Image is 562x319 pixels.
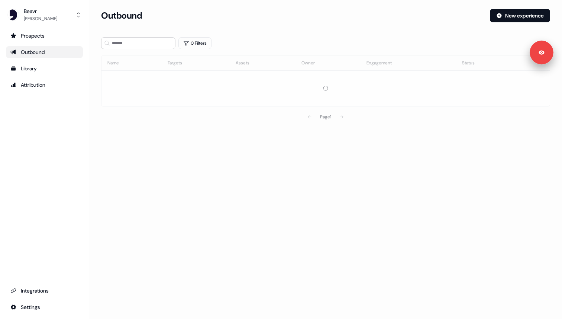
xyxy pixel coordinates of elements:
div: Beavr [24,7,57,15]
a: Go to integrations [6,285,83,297]
button: New experience [490,9,550,22]
div: Integrations [10,287,78,294]
div: Prospects [10,32,78,39]
div: Attribution [10,81,78,89]
a: Go to attribution [6,79,83,91]
a: Go to outbound experience [6,46,83,58]
button: Beavr[PERSON_NAME] [6,6,83,24]
a: Go to prospects [6,30,83,42]
div: Settings [10,303,78,311]
a: Go to integrations [6,301,83,313]
div: Library [10,65,78,72]
h3: Outbound [101,10,142,21]
div: [PERSON_NAME] [24,15,57,22]
a: Go to templates [6,63,83,74]
button: 0 Filters [178,37,211,49]
div: Outbound [10,48,78,56]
